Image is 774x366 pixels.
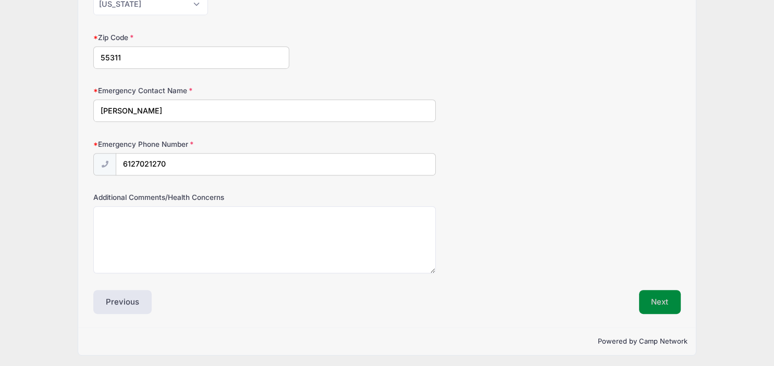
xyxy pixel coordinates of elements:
label: Zip Code [93,32,289,43]
button: Next [639,290,681,314]
input: xxxxx [93,46,289,69]
button: Previous [93,290,152,314]
p: Powered by Camp Network [87,336,687,347]
label: Emergency Phone Number [93,139,289,149]
input: (xxx) xxx-xxxx [116,153,436,175]
label: Additional Comments/Health Concerns [93,192,289,203]
label: Emergency Contact Name [93,85,289,96]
